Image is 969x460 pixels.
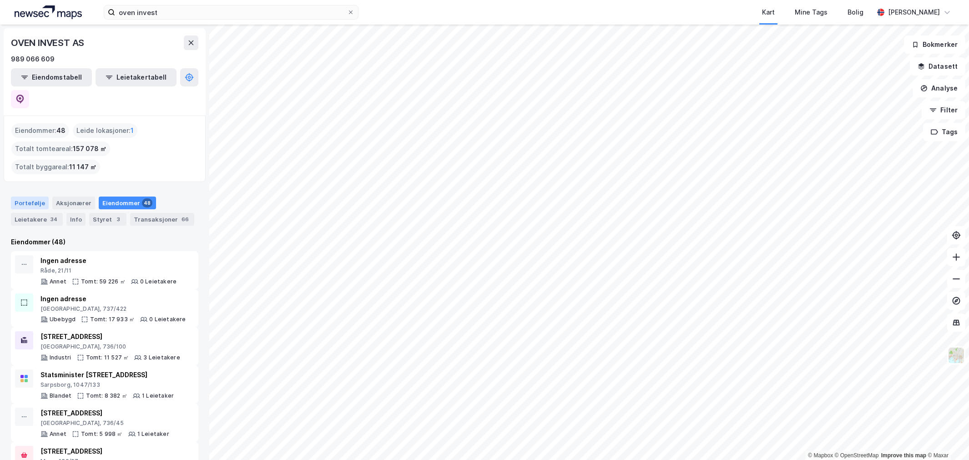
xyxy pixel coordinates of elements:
button: Analyse [913,79,965,97]
div: Statsminister [STREET_ADDRESS] [40,369,174,380]
div: Leietakere [11,213,63,226]
button: Filter [922,101,965,119]
div: Annet [50,278,66,285]
div: [PERSON_NAME] [888,7,940,18]
div: Totalt byggareal : [11,160,100,174]
div: Råde, 21/11 [40,267,177,274]
div: 48 [142,198,152,207]
span: 48 [56,125,66,136]
input: Søk på adresse, matrikkel, gårdeiere, leietakere eller personer [115,5,347,19]
div: Sarpsborg, 1047/133 [40,381,174,389]
button: Eiendomstabell [11,68,92,86]
div: Eiendommer [99,197,156,209]
div: [GEOGRAPHIC_DATA], 736/100 [40,343,180,350]
div: Kart [762,7,775,18]
div: Aksjonærer [52,197,95,209]
div: Mine Tags [795,7,828,18]
div: Portefølje [11,197,49,209]
div: Eiendommer (48) [11,237,198,248]
a: Mapbox [808,452,833,459]
div: 34 [49,215,59,224]
div: Kontrollprogram for chat [924,416,969,460]
div: Tomt: 5 998 ㎡ [81,430,123,438]
div: Blandet [50,392,71,399]
div: Info [66,213,86,226]
button: Bokmerker [904,35,965,54]
button: Datasett [910,57,965,76]
div: 1 Leietaker [137,430,169,438]
div: 3 Leietakere [143,354,180,361]
div: [STREET_ADDRESS] [40,331,180,342]
div: [GEOGRAPHIC_DATA], 737/422 [40,305,186,313]
div: Tomt: 11 527 ㎡ [86,354,129,361]
div: 989 066 609 [11,54,55,65]
div: Tomt: 59 226 ㎡ [81,278,126,285]
span: 11 147 ㎡ [69,162,96,172]
button: Tags [923,123,965,141]
div: OVEN INVEST AS [11,35,86,50]
div: Bolig [848,7,863,18]
div: Totalt tomteareal : [11,142,110,156]
div: Eiendommer : [11,123,69,138]
div: 1 Leietaker [142,392,174,399]
img: logo.a4113a55bc3d86da70a041830d287a7e.svg [15,5,82,19]
div: Tomt: 17 933 ㎡ [90,316,135,323]
div: [STREET_ADDRESS] [40,408,169,419]
div: [STREET_ADDRESS] [40,446,177,457]
div: [GEOGRAPHIC_DATA], 736/45 [40,420,169,427]
div: Annet [50,430,66,438]
span: 157 078 ㎡ [73,143,106,154]
a: OpenStreetMap [835,452,879,459]
div: Styret [89,213,126,226]
img: Z [948,347,965,364]
div: Leide lokasjoner : [73,123,137,138]
div: Ubebygd [50,316,76,323]
div: Industri [50,354,71,361]
button: Leietakertabell [96,68,177,86]
div: Ingen adresse [40,255,177,266]
iframe: Chat Widget [924,416,969,460]
div: 0 Leietakere [140,278,177,285]
div: 66 [180,215,191,224]
div: 3 [114,215,123,224]
div: 0 Leietakere [149,316,186,323]
a: Improve this map [881,452,926,459]
div: Ingen adresse [40,293,186,304]
div: Tomt: 8 382 ㎡ [86,392,127,399]
div: Transaksjoner [130,213,194,226]
span: 1 [131,125,134,136]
